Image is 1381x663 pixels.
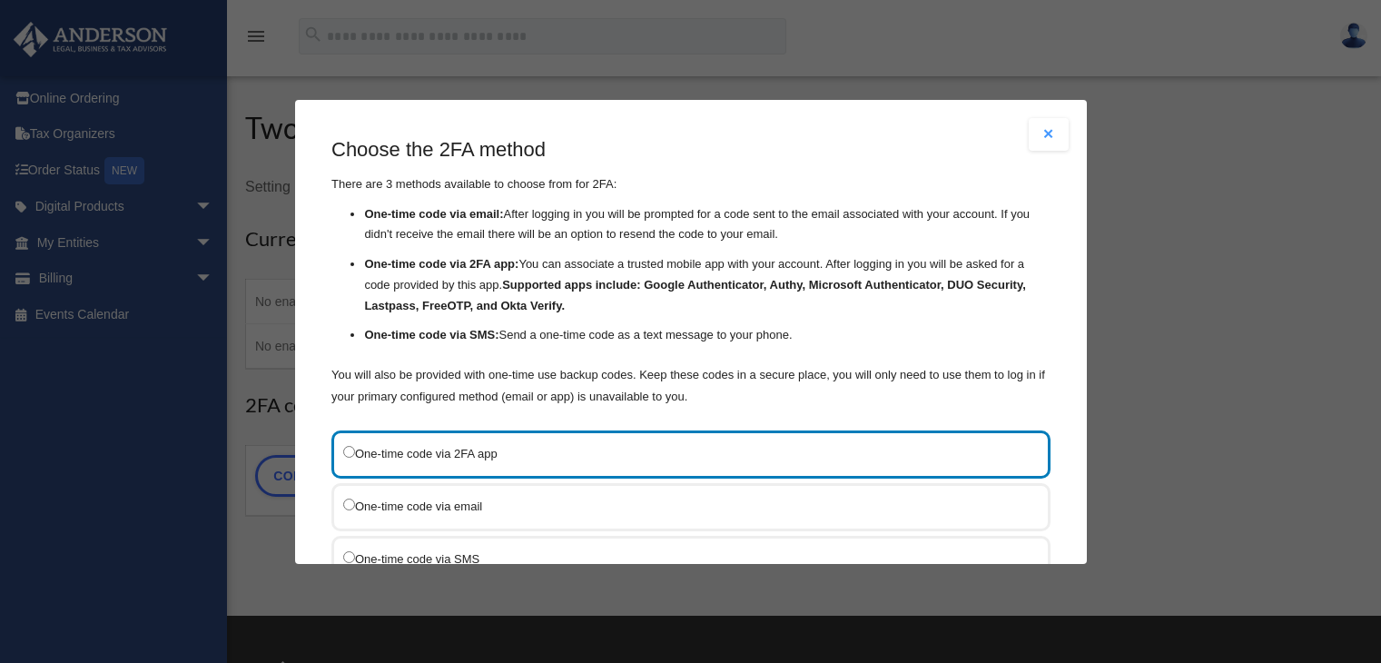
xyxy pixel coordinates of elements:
[331,136,1051,408] div: There are 3 methods available to choose from for 2FA:
[331,136,1051,164] h3: Choose the 2FA method
[364,328,498,341] strong: One-time code via SMS:
[364,254,1051,316] li: You can associate a trusted mobile app with your account. After logging in you will be asked for ...
[364,257,518,271] strong: One-time code via 2FA app:
[343,494,1021,517] label: One-time code via email
[331,363,1051,407] p: You will also be provided with one-time use backup codes. Keep these codes in a secure place, you...
[1029,118,1069,151] button: Close modal
[343,550,355,562] input: One-time code via SMS
[343,445,355,457] input: One-time code via 2FA app
[343,441,1021,464] label: One-time code via 2FA app
[364,277,1025,312] strong: Supported apps include: Google Authenticator, Authy, Microsoft Authenticator, DUO Security, Lastp...
[343,498,355,510] input: One-time code via email
[364,325,1051,346] li: Send a one-time code as a text message to your phone.
[364,203,1051,245] li: After logging in you will be prompted for a code sent to the email associated with your account. ...
[364,206,503,220] strong: One-time code via email:
[343,547,1021,569] label: One-time code via SMS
